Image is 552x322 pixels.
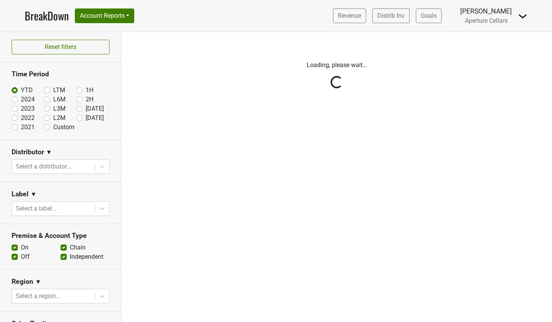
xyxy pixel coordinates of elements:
button: Account Reports [75,8,134,23]
div: [PERSON_NAME] [460,6,512,16]
p: Loading, please wait... [127,61,546,70]
span: Aperture Cellars [465,17,508,24]
a: Revenue [333,8,366,23]
a: Distrib Inv [372,8,410,23]
img: Dropdown Menu [518,12,527,21]
a: Goals [416,8,442,23]
a: BreakDown [25,8,69,24]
